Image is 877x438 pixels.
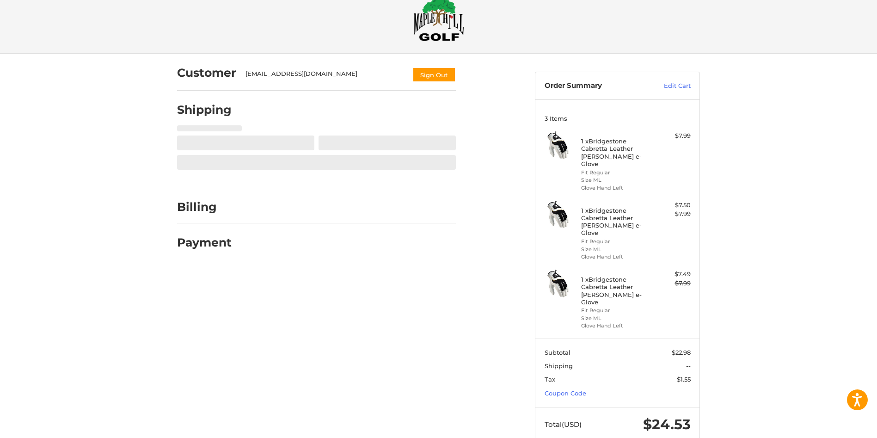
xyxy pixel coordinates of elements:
[245,69,404,82] div: [EMAIL_ADDRESS][DOMAIN_NAME]
[177,66,236,80] h2: Customer
[654,210,691,219] div: $7.99
[801,413,877,438] iframe: Google Customer Reviews
[581,238,652,246] li: Fit Regular
[654,131,691,141] div: $7.99
[545,81,644,91] h3: Order Summary
[412,67,456,82] button: Sign Out
[654,279,691,288] div: $7.99
[581,315,652,322] li: Size ML
[581,246,652,253] li: Size ML
[581,169,652,177] li: Fit Regular
[581,253,652,261] li: Glove Hand Left
[177,103,232,117] h2: Shipping
[581,307,652,315] li: Fit Regular
[654,201,691,210] div: $7.50
[581,322,652,330] li: Glove Hand Left
[677,376,691,383] span: $1.55
[644,81,691,91] a: Edit Cart
[545,115,691,122] h3: 3 Items
[581,137,652,167] h4: 1 x Bridgestone Cabretta Leather [PERSON_NAME] e-Glove
[581,184,652,192] li: Glove Hand Left
[672,349,691,356] span: $22.98
[654,270,691,279] div: $7.49
[581,276,652,306] h4: 1 x Bridgestone Cabretta Leather [PERSON_NAME] e-Glove
[545,362,573,370] span: Shipping
[686,362,691,370] span: --
[545,349,570,356] span: Subtotal
[545,389,586,397] a: Coupon Code
[177,235,232,250] h2: Payment
[581,176,652,184] li: Size ML
[581,207,652,237] h4: 1 x Bridgestone Cabretta Leather [PERSON_NAME] e-Glove
[643,416,691,433] span: $24.53
[545,420,582,429] span: Total (USD)
[545,376,555,383] span: Tax
[177,200,231,214] h2: Billing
